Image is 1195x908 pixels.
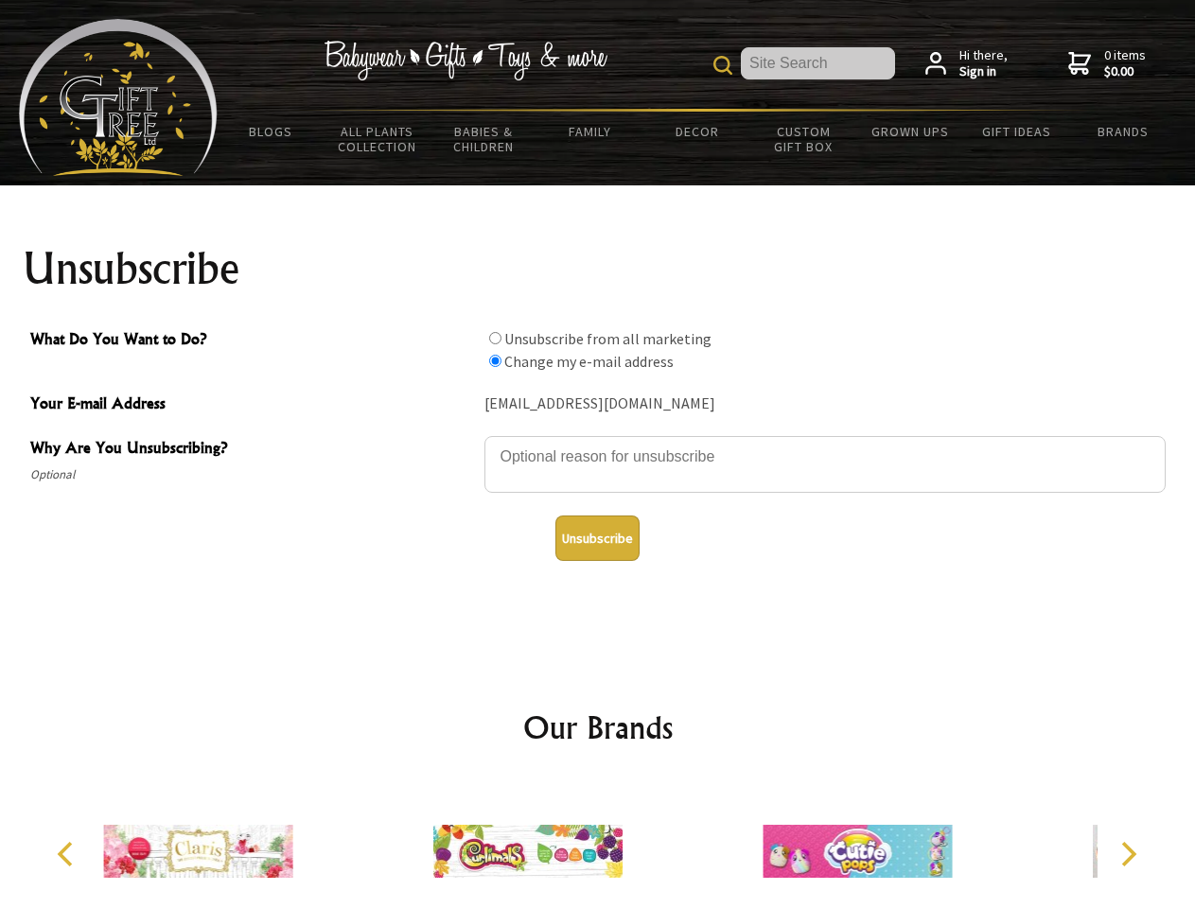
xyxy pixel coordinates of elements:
[1104,46,1146,80] span: 0 items
[218,112,325,151] a: BLOGS
[504,329,712,348] label: Unsubscribe from all marketing
[1068,47,1146,80] a: 0 items$0.00
[741,47,895,79] input: Site Search
[47,833,89,875] button: Previous
[30,327,475,355] span: What Do You Want to Do?
[537,112,644,151] a: Family
[431,112,537,166] a: Babies & Children
[23,246,1173,291] h1: Unsubscribe
[325,112,431,166] a: All Plants Collection
[324,41,607,80] img: Babywear - Gifts - Toys & more
[484,436,1166,493] textarea: Why Are You Unsubscribing?
[713,56,732,75] img: product search
[19,19,218,176] img: Babyware - Gifts - Toys and more...
[1107,833,1149,875] button: Next
[489,332,501,344] input: What Do You Want to Do?
[1104,63,1146,80] strong: $0.00
[30,463,475,486] span: Optional
[504,352,674,371] label: Change my e-mail address
[750,112,857,166] a: Custom Gift Box
[856,112,963,151] a: Grown Ups
[489,355,501,367] input: What Do You Want to Do?
[30,392,475,419] span: Your E-mail Address
[959,47,1008,80] span: Hi there,
[555,515,640,561] button: Unsubscribe
[643,112,750,151] a: Decor
[30,436,475,463] span: Why Are You Unsubscribing?
[484,390,1166,419] div: [EMAIL_ADDRESS][DOMAIN_NAME]
[38,705,1158,750] h2: Our Brands
[1070,112,1177,151] a: Brands
[959,63,1008,80] strong: Sign in
[963,112,1070,151] a: Gift Ideas
[925,47,1008,80] a: Hi there,Sign in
